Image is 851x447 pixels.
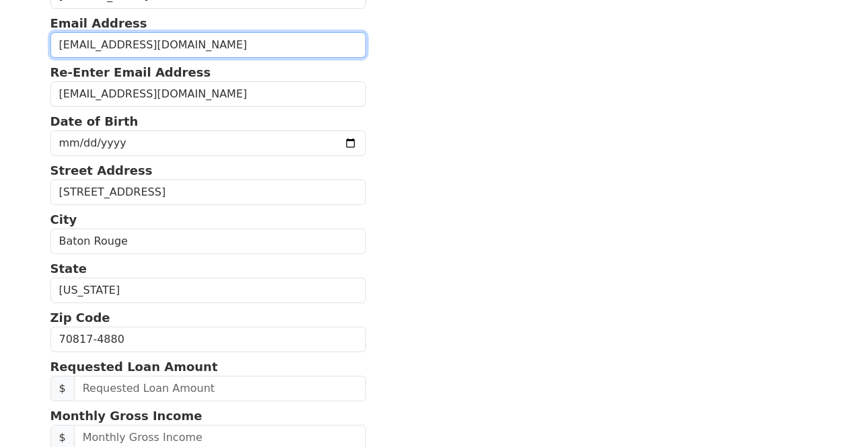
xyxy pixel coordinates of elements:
span: $ [50,376,75,401]
strong: Date of Birth [50,114,139,128]
strong: Requested Loan Amount [50,360,218,374]
input: Street Address [50,179,367,205]
strong: Zip Code [50,311,110,325]
input: Re-Enter Email Address [50,81,367,107]
input: Requested Loan Amount [74,376,366,401]
strong: Email Address [50,16,147,30]
input: Email Address [50,32,367,58]
input: Zip Code [50,327,367,352]
input: City [50,229,367,254]
strong: Re-Enter Email Address [50,65,211,79]
strong: City [50,212,77,227]
strong: Street Address [50,163,153,177]
strong: State [50,261,87,276]
p: Monthly Gross Income [50,407,367,425]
